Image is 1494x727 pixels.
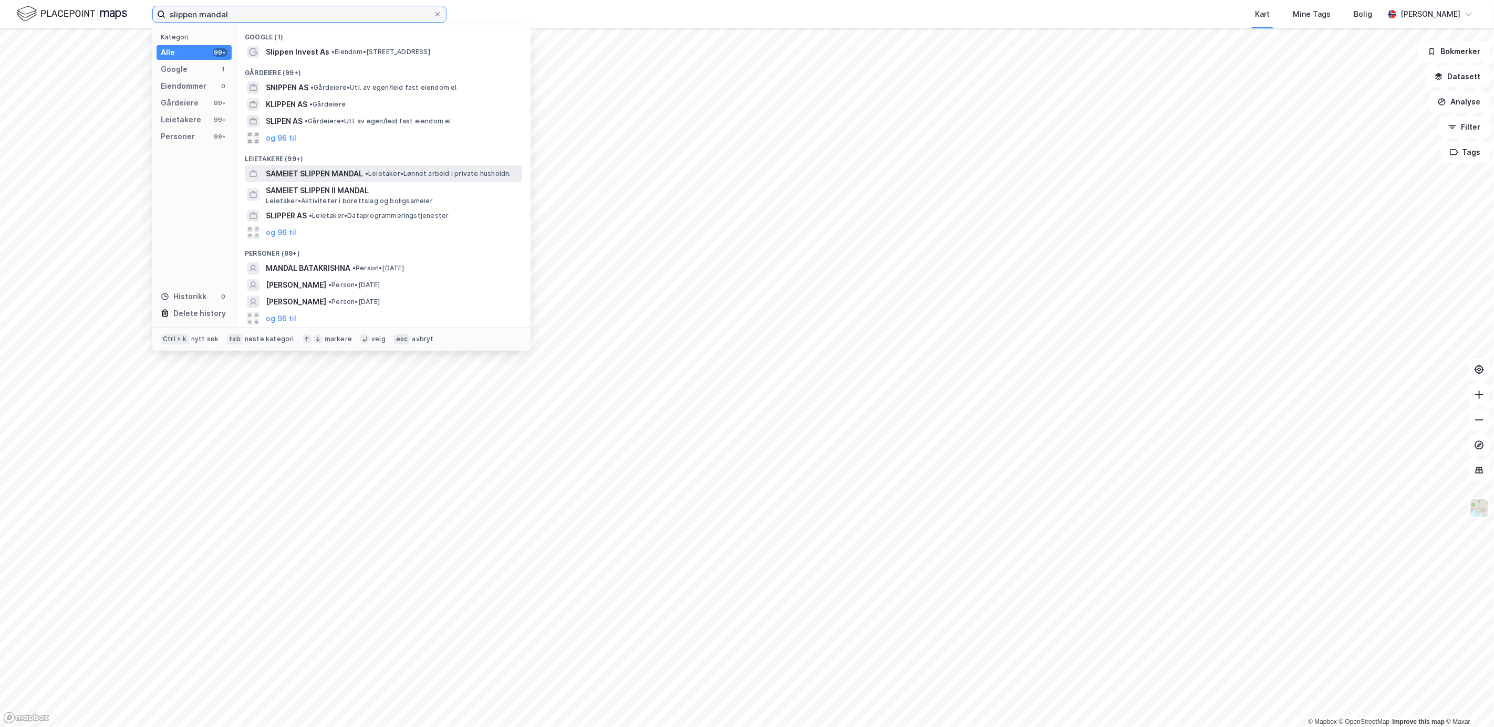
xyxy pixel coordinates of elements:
span: Slippen Invest As [266,46,329,58]
button: Filter [1439,117,1490,138]
div: neste kategori [245,335,294,343]
div: 0 [219,82,227,90]
div: Bolig [1354,8,1372,20]
div: 0 [219,292,227,301]
span: Gårdeiere • Utl. av egen/leid fast eiendom el. [305,117,453,125]
span: [PERSON_NAME] [266,296,326,308]
span: SAMEIET SLIPPEN MANDAL [266,167,363,180]
button: og 96 til [266,226,296,239]
iframe: Chat Widget [1441,677,1494,727]
span: • [309,212,312,219]
div: avbryt [412,335,433,343]
span: Leietaker • Aktiviteter i borettslag og boligsameier [266,197,433,205]
a: Mapbox [1308,718,1337,725]
div: 1 [219,65,227,73]
div: Personer (99+) [236,241,531,260]
div: markere [325,335,352,343]
span: Person • [DATE] [328,298,380,306]
span: MANDAL BATAKRISHNA [266,262,350,275]
div: Ctrl + k [161,334,189,344]
div: Google [161,63,188,76]
span: SAMEIET SLIPPEN II MANDAL [266,184,518,197]
div: Personer [161,130,195,143]
button: Datasett [1426,66,1490,87]
div: nytt søk [191,335,219,343]
button: Analyse [1429,91,1490,112]
a: OpenStreetMap [1339,718,1390,725]
span: • [331,48,335,56]
div: Mine Tags [1293,8,1331,20]
a: Mapbox homepage [3,712,49,724]
div: Alle [161,46,175,59]
div: 99+ [213,115,227,124]
div: Delete history [173,307,226,320]
div: 99+ [213,99,227,107]
div: Leietakere (99+) [236,146,531,165]
div: Gårdeiere [161,97,199,109]
button: og 96 til [266,132,296,144]
button: Bokmerker [1419,41,1490,62]
button: og 96 til [266,312,296,325]
div: Kategori [161,33,232,41]
div: Google (1) [236,25,531,44]
span: • [365,170,368,177]
div: 99+ [213,48,227,57]
span: SLIPPER AS [266,209,307,222]
span: Person • [DATE] [352,264,404,272]
input: Søk på adresse, matrikkel, gårdeiere, leietakere eller personer [165,6,433,22]
span: [PERSON_NAME] [266,279,326,291]
img: Z [1469,498,1489,518]
div: 99+ [213,132,227,141]
span: Gårdeiere [309,100,346,109]
div: Historikk [161,290,206,303]
button: Tags [1441,142,1490,163]
div: Kart [1255,8,1270,20]
span: SLIPEN AS [266,115,303,128]
span: • [309,100,313,108]
div: esc [394,334,410,344]
span: Person • [DATE] [328,281,380,289]
span: Leietaker • Lønnet arbeid i private husholdn. [365,170,511,178]
span: • [328,281,331,289]
div: tab [227,334,243,344]
div: Leietakere [161,113,201,126]
span: Leietaker • Dataprogrammeringstjenester [309,212,449,220]
img: logo.f888ab2527a4732fd821a326f86c7f29.svg [17,5,127,23]
div: Gårdeiere (99+) [236,60,531,79]
span: Eiendom • [STREET_ADDRESS] [331,48,430,56]
span: • [328,298,331,305]
span: • [352,264,356,272]
div: Eiendommer [161,80,206,92]
div: Kontrollprogram for chat [1441,677,1494,727]
span: • [310,83,314,91]
span: • [305,117,308,125]
div: velg [371,335,386,343]
span: Gårdeiere • Utl. av egen/leid fast eiendom el. [310,83,459,92]
span: KLIPPEN AS [266,98,307,111]
a: Improve this map [1393,718,1445,725]
div: [PERSON_NAME] [1400,8,1460,20]
span: SNIPPEN AS [266,81,308,94]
